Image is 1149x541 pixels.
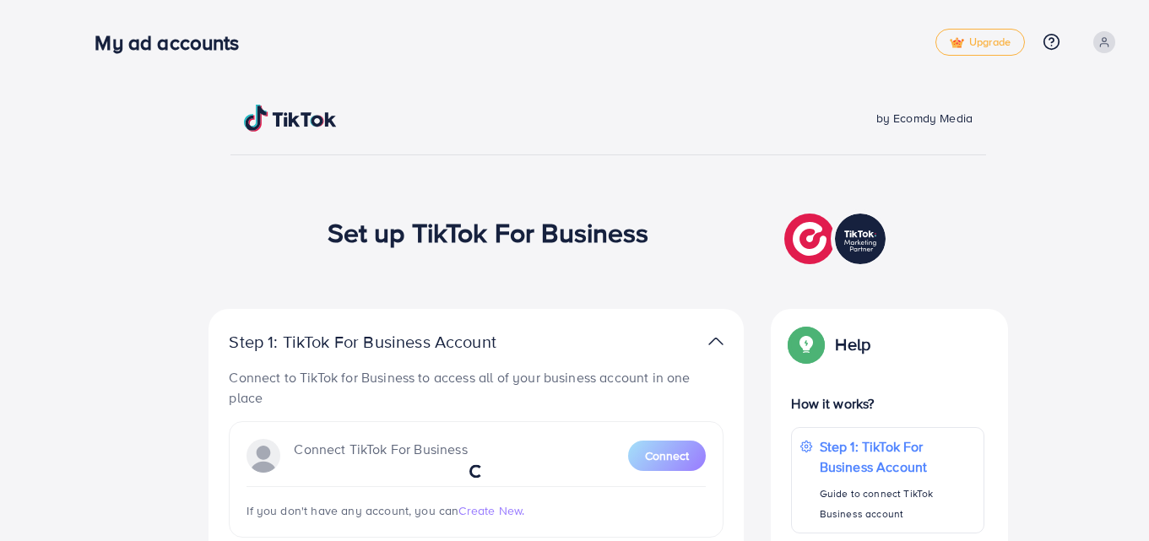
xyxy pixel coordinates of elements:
[835,334,870,354] p: Help
[708,329,724,354] img: TikTok partner
[935,29,1025,56] a: tickUpgrade
[784,209,890,268] img: TikTok partner
[791,393,984,414] p: How it works?
[229,332,550,352] p: Step 1: TikTok For Business Account
[820,484,975,524] p: Guide to connect TikTok Business account
[876,110,973,127] span: by Ecomdy Media
[950,37,964,49] img: tick
[244,105,337,132] img: TikTok
[791,329,821,360] img: Popup guide
[328,216,649,248] h1: Set up TikTok For Business
[950,36,1011,49] span: Upgrade
[820,436,975,477] p: Step 1: TikTok For Business Account
[95,30,252,55] h3: My ad accounts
